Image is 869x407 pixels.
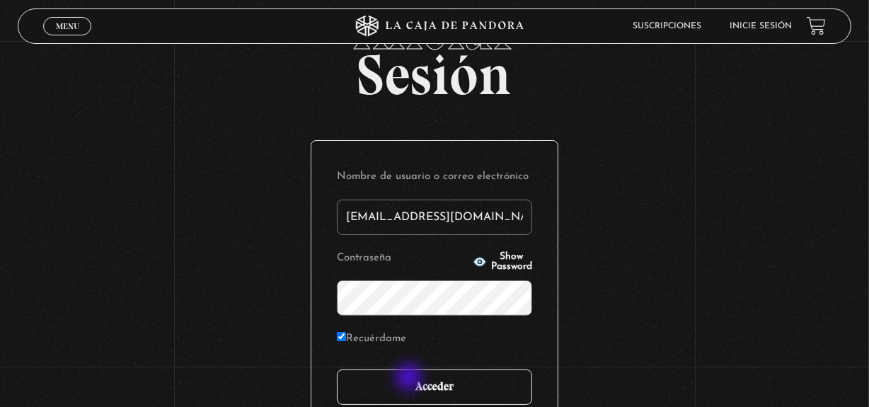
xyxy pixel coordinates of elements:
[807,16,826,35] a: View your shopping cart
[51,33,84,43] span: Cerrar
[18,1,852,92] h2: Sesión
[633,22,702,30] a: Suscripciones
[337,248,468,270] label: Contraseña
[337,369,532,405] input: Acceder
[18,1,852,58] span: Iniciar
[337,328,406,350] label: Recuérdame
[337,166,532,188] label: Nombre de usuario o correo electrónico
[491,252,532,272] span: Show Password
[730,22,793,30] a: Inicie sesión
[473,252,532,272] button: Show Password
[337,332,346,341] input: Recuérdame
[56,22,79,30] span: Menu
